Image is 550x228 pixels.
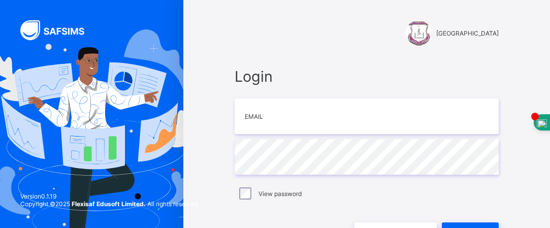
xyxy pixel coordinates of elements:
img: SAFSIMS Logo [20,20,96,40]
span: Login [235,68,499,85]
span: Version 0.1.19 [20,192,200,200]
span: Copyright © 2025 All rights reserved. [20,200,200,208]
label: View password [258,190,302,198]
span: [GEOGRAPHIC_DATA] [436,29,499,37]
strong: Flexisaf Edusoft Limited. [72,200,146,208]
